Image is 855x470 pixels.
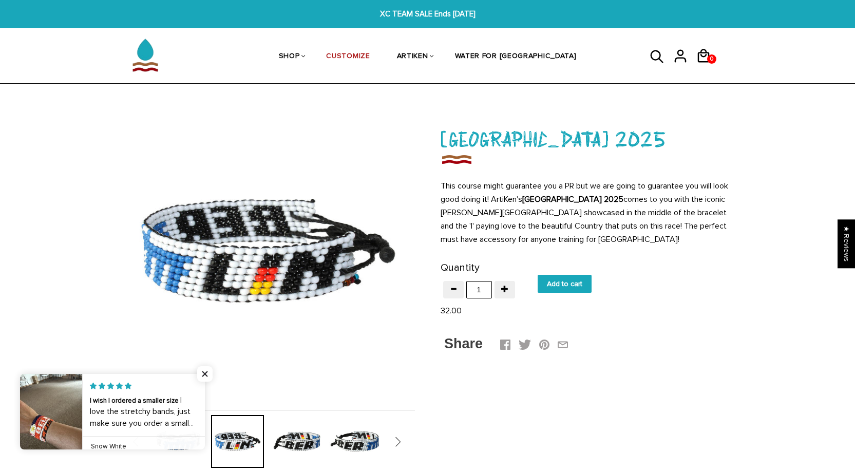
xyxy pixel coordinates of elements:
a: CUSTOMIZE [326,30,370,84]
img: Berlin 2025 [329,415,382,468]
label: Quantity [441,259,480,276]
span: 32.00 [441,306,462,316]
span: XC TEAM SALE Ends [DATE] [263,8,593,20]
span:  [385,437,401,447]
a: SHOP [279,30,300,84]
h1: [GEOGRAPHIC_DATA] 2025 [441,125,736,152]
span: Share [444,336,483,351]
a: 0 [696,67,719,68]
img: Berlin 2025 [270,415,323,468]
p: This course might guarantee you a PR but we are going to guarantee you will look good doing it! A... [441,179,736,246]
a: WATER FOR [GEOGRAPHIC_DATA] [455,30,577,84]
span: 0 [708,52,716,66]
a: ARTIKEN [397,30,428,84]
span: Close popup widget [197,366,213,382]
div: Click to open Judge.me floating reviews tab [838,219,855,268]
img: Berlin 2025 [120,104,415,400]
input: Add to cart [538,275,592,293]
img: Berlin 2025 [441,152,472,166]
strong: [GEOGRAPHIC_DATA] 2025 [522,194,623,204]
